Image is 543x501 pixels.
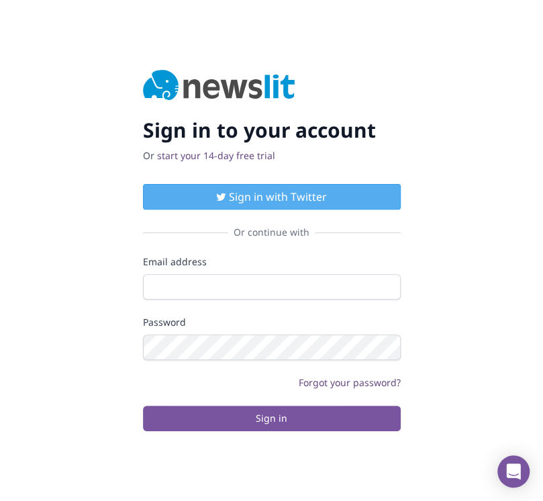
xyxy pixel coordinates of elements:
[143,118,401,142] h2: Sign in to your account
[143,255,401,269] label: Email address
[143,149,401,163] p: Or
[228,226,315,239] span: Or continue with
[299,376,401,389] a: Forgot your password?
[143,184,401,210] button: Sign in with Twitter
[143,70,295,102] img: Newslit
[157,149,275,162] a: start your 14-day free trial
[143,406,401,431] button: Sign in
[497,455,530,488] div: Open Intercom Messenger
[143,316,401,329] label: Password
